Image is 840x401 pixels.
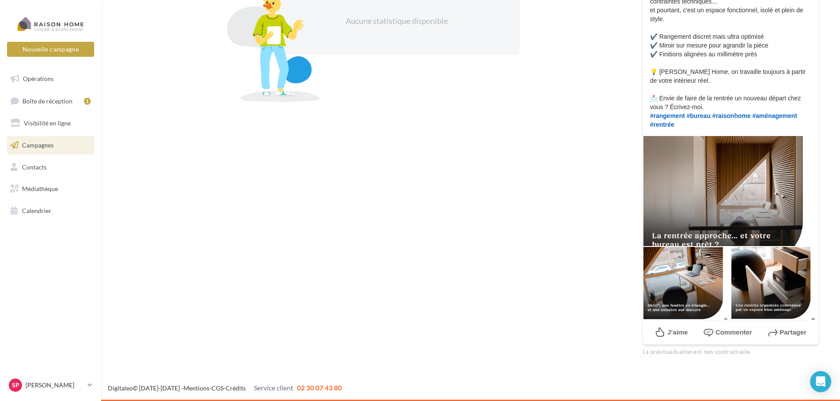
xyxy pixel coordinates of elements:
span: #aménagement [752,112,797,119]
button: Nouvelle campagne [7,42,94,57]
a: Digitaleo [108,384,133,392]
p: [PERSON_NAME] [26,381,84,390]
span: Visibilité en ligne [24,119,71,127]
span: Boîte de réception [22,97,73,104]
span: © [DATE]-[DATE] - - - [108,384,342,392]
a: Crédits [226,384,246,392]
span: 02 30 07 43 80 [297,383,342,392]
a: Mentions [183,384,209,392]
span: J’aime [667,328,688,336]
span: Sp [12,381,19,390]
div: Aucune statistique disponible [302,15,492,27]
span: #raisonhome [712,112,751,119]
span: Service client [254,383,293,392]
span: Opérations [23,75,54,82]
div: 1 [84,98,91,105]
span: #rentrée [650,121,674,128]
span: #rangement [650,112,685,119]
a: Campagnes [5,136,96,155]
a: Calendrier [5,202,96,220]
a: Boîte de réception1 [5,92,96,110]
span: Calendrier [22,207,51,214]
span: Campagnes [22,141,54,149]
div: La prévisualisation est non-contractuelle [643,345,819,356]
span: Commenter [716,328,752,336]
span: Contacts [22,163,47,170]
span: Médiathèque [22,185,58,192]
a: CGS [212,384,223,392]
a: Visibilité en ligne [5,114,96,132]
span: #bureau [687,112,710,119]
a: Sp [PERSON_NAME] [7,377,94,394]
span: Partager [780,328,807,336]
a: Médiathèque [5,180,96,198]
a: Opérations [5,70,96,88]
a: Contacts [5,158,96,177]
div: Open Intercom Messenger [810,371,831,392]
